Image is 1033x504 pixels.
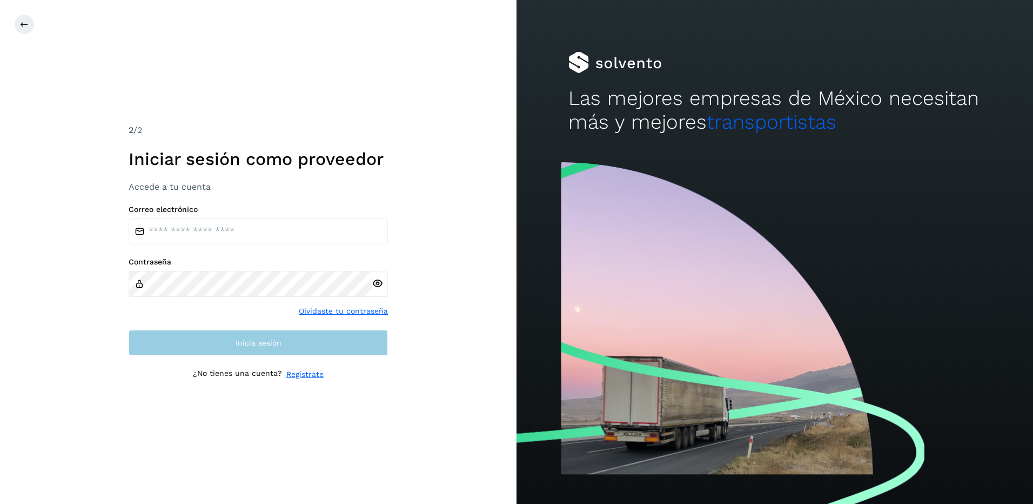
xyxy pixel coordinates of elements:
h3: Accede a tu cuenta [129,182,388,192]
label: Correo electrónico [129,205,388,214]
a: Regístrate [286,369,324,380]
p: ¿No tienes una cuenta? [193,369,282,380]
button: Inicia sesión [129,330,388,356]
label: Contraseña [129,257,388,267]
span: Inicia sesión [236,339,281,347]
h2: Las mejores empresas de México necesitan más y mejores [568,87,982,135]
div: /2 [129,124,388,137]
a: Olvidaste tu contraseña [299,306,388,317]
h1: Iniciar sesión como proveedor [129,149,388,169]
span: 2 [129,125,133,135]
span: transportistas [707,110,836,134]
